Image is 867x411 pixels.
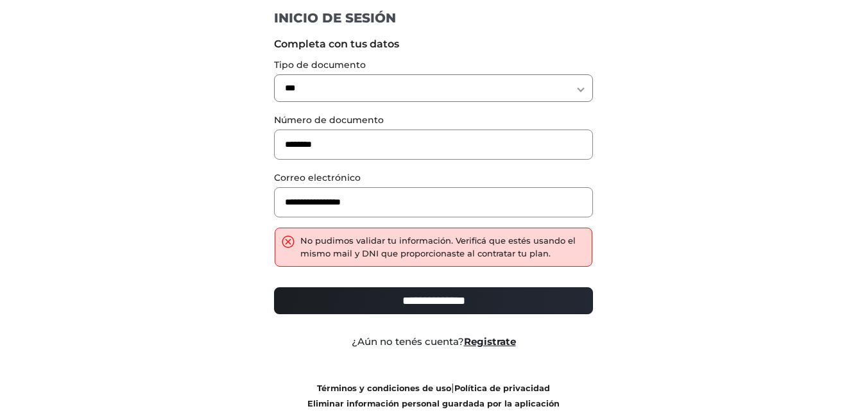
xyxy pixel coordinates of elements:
[264,335,603,349] div: ¿Aún no tenés cuenta?
[264,380,603,411] div: |
[274,171,593,185] label: Correo electrónico
[454,383,550,393] a: Política de privacidad
[464,335,516,348] a: Registrate
[317,383,451,393] a: Términos y condiciones de uso
[300,235,585,260] div: No pudimos validar tu información. Verificá que estés usando el mismo mail y DNI que proporcionas...
[274,37,593,52] label: Completa con tus datos
[307,399,560,408] a: Eliminar información personal guardada por la aplicación
[274,113,593,127] label: Número de documento
[274,58,593,72] label: Tipo de documento
[274,10,593,26] h1: INICIO DE SESIÓN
